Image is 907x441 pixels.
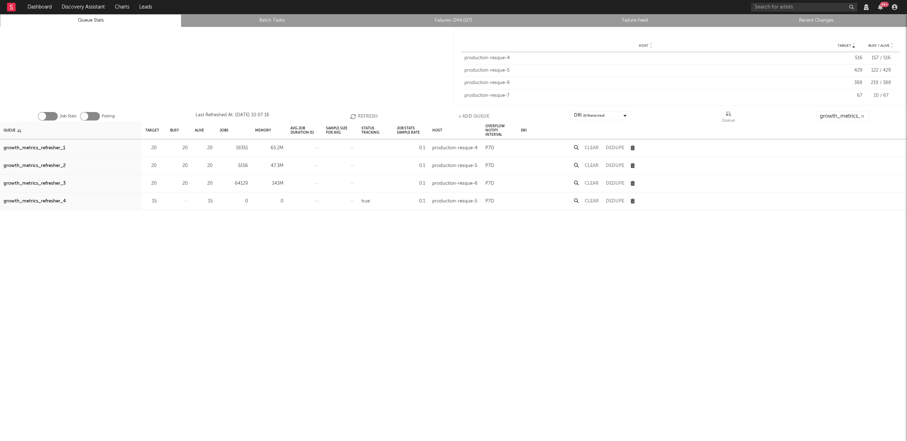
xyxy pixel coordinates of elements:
div: Host [432,123,442,138]
div: production-resque-5 [432,162,477,170]
div: Jobs [220,123,229,138]
button: Dedupe [606,199,624,203]
div: Avg Job Duration (s) [291,123,319,138]
div: 0.1 [397,197,425,206]
div: Queue [722,111,735,124]
div: 516 [830,55,862,62]
div: Alive [195,123,204,138]
a: growth_metrics_refresher_4 [4,197,66,206]
div: Overflow Notify Interval [485,123,514,138]
div: 20 [145,144,157,152]
div: Busy [170,123,179,138]
span: Busy / Alive [868,44,890,48]
button: + Add Queue [458,111,489,122]
button: Refresh [350,111,378,122]
a: Failures (244,027) [367,16,540,25]
input: Search for artists [751,3,857,12]
div: 0.1 [397,179,425,188]
div: 65.2M [255,144,283,152]
button: Clear [585,199,599,203]
div: Queue [722,116,735,125]
div: Sample Size For Avg [326,123,354,138]
button: Clear [585,181,599,186]
div: DRI [574,111,605,120]
div: Last Refreshed At: [DATE] 10:07:16 [196,111,269,122]
span: ( 8 / 8 selected) [583,111,605,120]
div: 20 [195,144,213,152]
div: 10 / 67 [866,92,896,99]
div: Target [145,123,159,138]
div: production-resque-4 [432,144,478,152]
button: Clear [585,146,599,150]
button: Clear [585,163,599,168]
div: DRI [521,123,527,138]
div: Status Tracking [361,123,390,138]
div: production-resque-4 [464,55,827,62]
div: production-resque-6 [432,179,478,188]
button: Dedupe [606,181,624,186]
div: 5156 [220,162,248,170]
button: Dedupe [606,146,624,150]
div: 157 / 516 [866,55,896,62]
div: Job Stats Sample Rate [397,123,425,138]
div: 20 [170,144,188,152]
div: production-resque-5 [432,197,477,206]
button: 99+ [878,4,883,10]
div: production-resque-6 [464,79,827,86]
button: Dedupe [606,163,624,168]
div: production-resque-7 [464,92,827,99]
a: Failure Feed [548,16,722,25]
div: 0.1 [397,144,425,152]
div: 99 + [880,2,889,7]
div: 20 [195,162,213,170]
div: Memory [255,123,271,138]
a: growth_metrics_refresher_3 [4,179,66,188]
div: P7D [485,162,494,170]
div: 67 [830,92,862,99]
div: 20 [195,179,213,188]
div: 47.3M [255,162,283,170]
div: 143M [255,179,283,188]
div: 429 [830,67,862,74]
span: Target [838,44,851,48]
div: P7D [485,179,494,188]
div: 0 [220,197,248,206]
div: 15 [195,197,213,206]
div: 388 [830,79,862,86]
div: 20 [170,162,188,170]
div: 0 [255,197,283,206]
div: 219 / 388 [866,79,896,86]
div: P7D [485,144,494,152]
a: Queue Stats [4,16,178,25]
input: Search... [816,111,869,122]
div: 15 [145,197,157,206]
div: 64129 [220,179,248,188]
label: Job Stats [60,112,77,121]
div: P7D [485,197,494,206]
div: 20 [145,162,157,170]
a: Batch Tasks [185,16,359,25]
div: 122 / 429 [866,67,896,74]
div: 20 [145,179,157,188]
div: 18351 [220,144,248,152]
a: growth_metrics_refresher_1 [4,144,65,152]
div: 20 [170,179,188,188]
a: growth_metrics_refresher_2 [4,162,66,170]
span: Host [639,44,648,48]
div: 0.1 [397,162,425,170]
div: Queue [4,123,21,138]
a: Recent Changes [729,16,903,25]
div: production-resque-5 [464,67,827,74]
label: Polling [102,112,115,121]
div: true [361,197,370,206]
